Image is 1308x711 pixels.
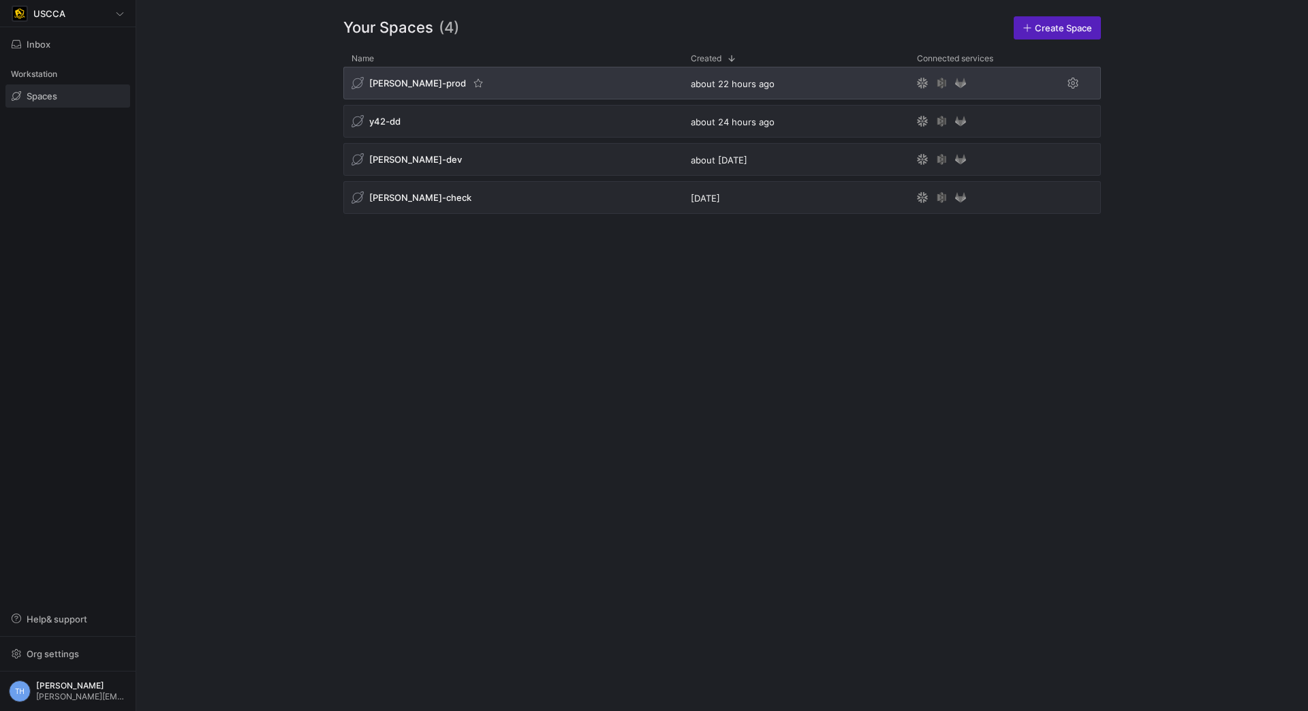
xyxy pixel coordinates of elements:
[343,143,1101,181] div: Press SPACE to select this row.
[5,607,130,631] button: Help& support
[352,54,374,63] span: Name
[27,39,50,50] span: Inbox
[343,67,1101,105] div: Press SPACE to select this row.
[5,84,130,108] a: Spaces
[691,78,775,89] span: about 22 hours ago
[5,64,130,84] div: Workstation
[1035,22,1092,33] span: Create Space
[36,681,127,691] span: [PERSON_NAME]
[343,16,433,39] span: Your Spaces
[27,91,57,101] span: Spaces
[5,642,130,665] button: Org settings
[691,155,747,165] span: about [DATE]
[9,680,31,702] div: TH
[5,650,130,661] a: Org settings
[1014,16,1101,39] a: Create Space
[27,648,79,659] span: Org settings
[369,154,462,165] span: [PERSON_NAME]-dev
[5,33,130,56] button: Inbox
[691,54,721,63] span: Created
[33,8,65,19] span: USCCA
[369,192,471,203] span: [PERSON_NAME]-check
[691,193,720,204] span: [DATE]
[5,677,130,706] button: TH[PERSON_NAME][PERSON_NAME][EMAIL_ADDRESS][DOMAIN_NAME]
[36,692,127,701] span: [PERSON_NAME][EMAIL_ADDRESS][DOMAIN_NAME]
[343,105,1101,143] div: Press SPACE to select this row.
[27,614,87,625] span: Help & support
[917,54,993,63] span: Connected services
[343,181,1101,219] div: Press SPACE to select this row.
[439,16,459,39] span: (4)
[13,7,27,20] img: https://storage.googleapis.com/y42-prod-data-exchange/images/uAsz27BndGEK0hZWDFeOjoxA7jCwgK9jE472...
[369,78,466,89] span: [PERSON_NAME]-prod
[691,116,775,127] span: about 24 hours ago
[369,116,401,127] span: y42-dd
